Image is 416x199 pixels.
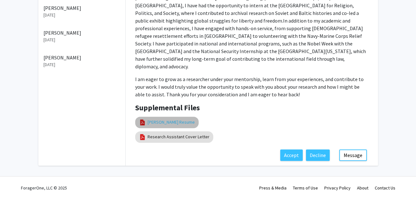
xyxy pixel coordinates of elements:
a: Contact Us [375,185,395,191]
a: About [357,185,368,191]
h4: Supplemental Files [135,103,368,113]
p: [DATE] [43,61,120,68]
span: In addition to my academic and professional experiences, I have engaged with hands-on service, fr... [135,17,366,70]
div: ForagerOne, LLC © 2025 [21,177,67,199]
p: [PERSON_NAME] [43,54,120,61]
p: [PERSON_NAME] [43,29,120,37]
a: Research Assistant Cover Letter [148,134,209,140]
a: Terms of Use [293,185,318,191]
p: [DATE] [43,12,120,18]
img: pdf_icon.png [139,119,146,126]
iframe: Chat [5,170,27,194]
button: Message [339,149,367,161]
p: I am eager to grow as a researcher under your mentorship, learn from your experiences, and contri... [135,75,368,98]
a: Privacy Policy [324,185,351,191]
button: Decline [306,149,330,161]
button: Accept [280,149,303,161]
img: pdf_icon.png [139,134,146,141]
p: [DATE] [43,37,120,43]
p: [PERSON_NAME] [43,4,120,12]
a: Press & Media [259,185,287,191]
a: [PERSON_NAME] Resume [148,119,195,126]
